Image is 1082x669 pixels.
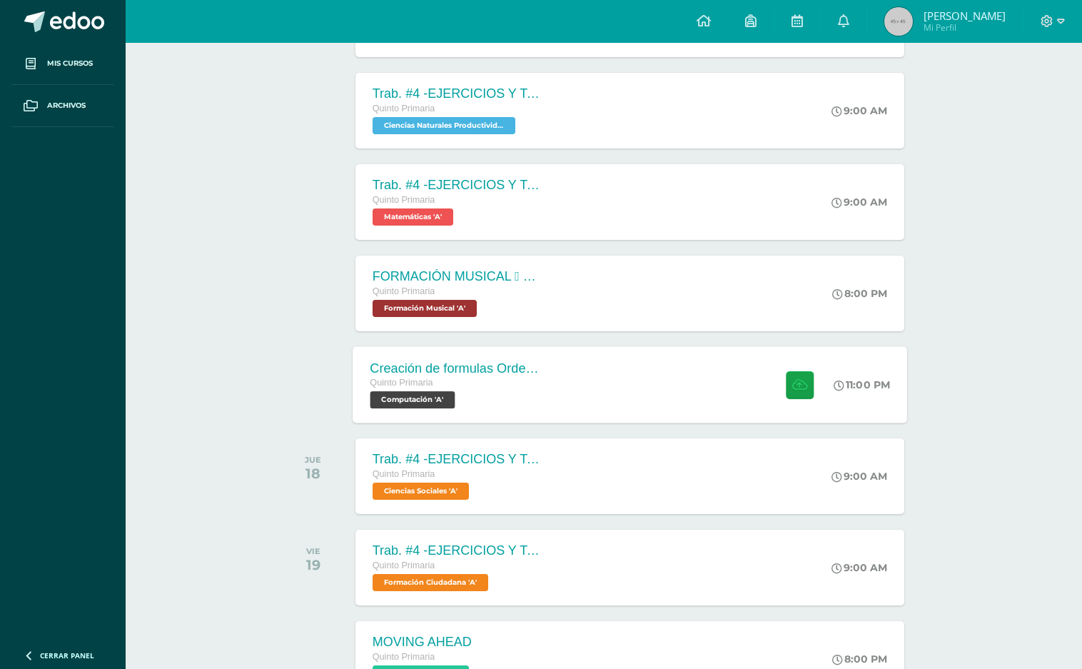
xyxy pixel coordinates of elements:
[305,465,321,482] div: 18
[373,104,435,114] span: Quinto Primaria
[373,208,453,226] span: Matemáticas 'A'
[834,378,890,391] div: 11:00 PM
[373,469,435,479] span: Quinto Primaria
[40,650,94,660] span: Cerrar panel
[832,287,887,300] div: 8:00 PM
[373,543,544,558] div: Trab. #4 -EJERCICIOS Y TAREAS
[47,58,93,69] span: Mis cursos
[924,9,1006,23] span: [PERSON_NAME]
[373,178,544,193] div: Trab. #4 -EJERCICIOS Y TAREAS
[884,7,913,36] img: 45x45
[373,300,477,317] span: Formación Musical 'A'
[373,483,469,500] span: Ciencias Sociales 'A'
[831,470,887,483] div: 9:00 AM
[373,286,435,296] span: Quinto Primaria
[373,117,515,134] span: Ciencias Naturales Productividad y Desarrollo 'A'
[831,561,887,574] div: 9:00 AM
[831,196,887,208] div: 9:00 AM
[373,652,435,662] span: Quinto Primaria
[924,21,1006,34] span: Mi Perfil
[373,269,544,284] div: FORMACIÓN MUSICAL  SILENCIOS MUSICALES
[373,86,544,101] div: Trab. #4 -EJERCICIOS Y TAREAS
[306,546,320,556] div: VIE
[47,100,86,111] span: Archivos
[370,378,433,388] span: Quinto Primaria
[370,391,455,408] span: Computación 'A'
[373,574,488,591] span: Formación Ciudadana 'A'
[305,455,321,465] div: JUE
[370,361,542,376] div: Creación de formulas Orden jerárquico
[373,635,472,650] div: MOVING AHEAD
[11,43,114,85] a: Mis cursos
[832,653,887,665] div: 8:00 PM
[831,104,887,117] div: 9:00 AM
[11,85,114,127] a: Archivos
[306,556,320,573] div: 19
[373,560,435,570] span: Quinto Primaria
[373,195,435,205] span: Quinto Primaria
[373,452,544,467] div: Trab. #4 -EJERCICIOS Y TAREAS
